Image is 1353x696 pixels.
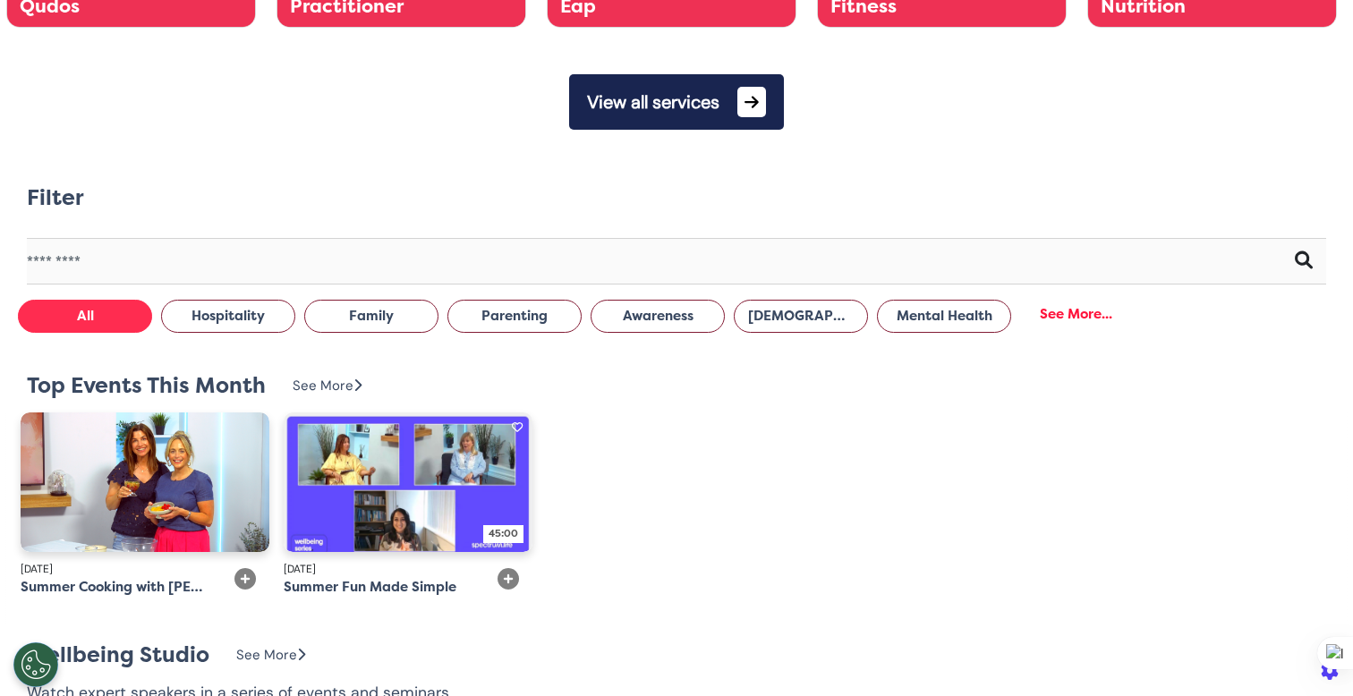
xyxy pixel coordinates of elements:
[304,300,438,333] button: Family
[1020,298,1132,331] div: See More...
[27,185,84,211] h2: Filter
[569,74,784,130] button: View all services
[161,300,295,333] button: Hospitality
[27,642,209,668] h2: Wellbeing Studio
[18,300,152,333] button: All
[447,300,582,333] button: Parenting
[236,645,305,666] div: See More
[877,300,1011,333] button: Mental Health
[27,373,266,399] h2: Top Events This Month
[284,577,456,598] div: Summer Fun Made Simple
[284,412,532,552] img: Summer+Fun+Made+Simple.JPG
[21,577,208,598] div: Summer Cooking with [PERSON_NAME]: Fresh Flavours and Feel-Good Food
[21,412,269,552] img: clare+and+ais.png
[293,376,362,396] div: See More
[591,300,725,333] button: Awareness
[284,561,471,577] div: [DATE]
[21,561,208,577] div: [DATE]
[734,300,868,333] button: [DEMOGRAPHIC_DATA] Health
[13,642,58,687] button: Open Preferences
[483,525,523,544] div: 45:00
